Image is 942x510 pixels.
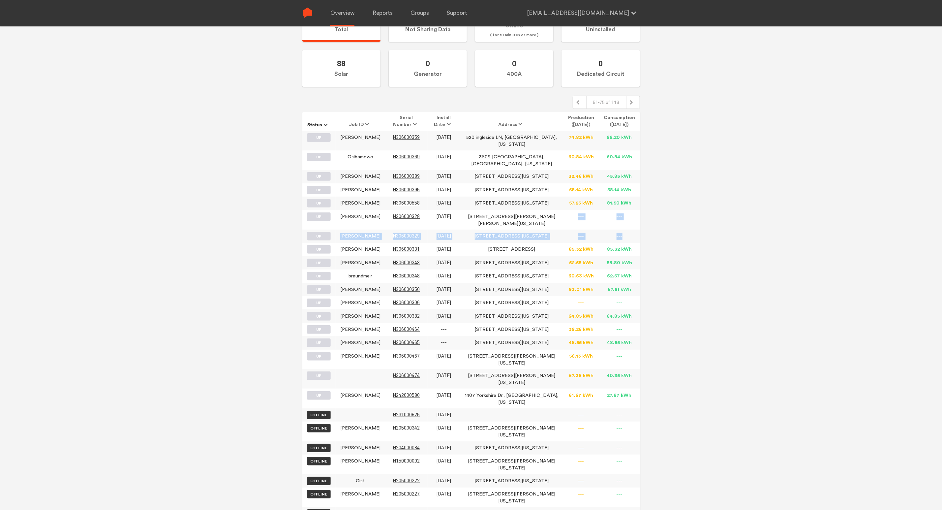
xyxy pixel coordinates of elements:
td: [STREET_ADDRESS][US_STATE] [460,230,563,243]
span: N306000389 [393,174,420,179]
label: UP [307,232,331,240]
a: N306000328 [393,214,420,219]
td: 99.20 kWh [599,131,640,150]
a: N306000382 [393,314,420,319]
span: N306000329 [393,233,420,239]
td: [STREET_ADDRESS][PERSON_NAME][US_STATE] [460,488,563,507]
a: N306000467 [393,354,420,359]
td: [PERSON_NAME] [336,422,385,441]
th: Consumption ([DATE]) [599,112,640,131]
td: 1407 Yorkshire Dr., [GEOGRAPHIC_DATA], [US_STATE] [460,389,563,408]
td: --- [599,455,640,474]
td: 93.01 kWh [563,283,599,296]
label: UP [307,299,331,307]
td: --- [599,230,640,243]
span: [DATE] [437,273,451,279]
td: [STREET_ADDRESS][PERSON_NAME][US_STATE] [460,455,563,474]
a: N306000306 [393,300,420,305]
span: 0 [426,59,430,68]
td: [PERSON_NAME] [336,131,385,150]
th: Status [302,112,336,131]
a: N306000389 [393,174,420,179]
label: UP [307,391,331,400]
td: 48.55 kWh [599,336,640,349]
label: UP [307,172,331,181]
td: [STREET_ADDRESS][US_STATE] [460,183,563,197]
label: 400A [475,50,553,87]
td: [STREET_ADDRESS][US_STATE] [460,441,563,455]
td: Osibamowo [336,150,385,170]
a: N205000222 [393,478,420,483]
td: [STREET_ADDRESS][US_STATE] [460,296,563,309]
td: [STREET_ADDRESS][PERSON_NAME][US_STATE] [460,350,563,369]
span: N306000464 [393,327,420,332]
th: Address [460,112,563,131]
td: [PERSON_NAME] [336,309,385,323]
span: N306000467 [393,353,420,359]
td: 40.35 kWh [599,369,640,389]
td: 74.82 kWh [563,131,599,150]
span: [DATE] [437,174,451,179]
label: Generator [389,50,467,87]
td: --- [599,474,640,487]
td: --- [563,422,599,441]
label: UP [307,285,331,294]
td: 39.26 kWh [563,323,599,336]
span: [DATE] [437,458,451,464]
td: --- [599,488,640,507]
a: N306000329 [393,234,420,239]
td: 57.25 kWh [563,197,599,210]
label: UP [307,245,331,254]
a: N242000580 [393,393,420,398]
td: [STREET_ADDRESS] [460,243,563,256]
a: N306000331 [393,247,420,252]
td: [PERSON_NAME] [336,441,385,455]
span: N306000350 [393,287,420,292]
span: N306000382 [393,313,420,319]
label: UP [307,352,331,361]
a: N205000227 [393,492,420,496]
span: 0 [598,59,603,68]
td: --- [599,350,640,369]
th: Production ([DATE]) [563,112,599,131]
td: [PERSON_NAME] [336,336,385,349]
td: --- [599,441,640,455]
a: N306000369 [393,154,420,159]
a: N231000525 [393,412,420,417]
span: [DATE] [437,214,451,219]
td: [PERSON_NAME] [336,256,385,270]
th: Serial Number [385,112,428,131]
td: [PERSON_NAME] [336,283,385,296]
span: [DATE] [437,412,451,418]
td: 52.55 kWh [563,256,599,270]
label: UP [307,259,331,267]
td: [PERSON_NAME] [336,170,385,183]
td: --- [599,422,640,441]
td: [PERSON_NAME] [336,296,385,309]
span: 88 [337,59,346,68]
span: N306000359 [393,135,420,140]
label: UP [307,371,331,380]
td: [STREET_ADDRESS][US_STATE] [460,323,563,336]
a: N150000002 [393,459,420,463]
td: 64.85 kWh [563,309,599,323]
td: 27.87 kWh [599,389,640,408]
td: 60.84 kWh [563,150,599,170]
td: 56.13 kWh [563,350,599,369]
td: [PERSON_NAME] [336,197,385,210]
a: N306000350 [393,287,420,292]
a: N306000464 [393,327,420,332]
a: N306000465 [393,340,420,345]
th: Job ID [336,112,385,131]
span: [DATE] [437,445,451,451]
span: [DATE] [437,373,451,378]
a: N306000348 [393,273,420,278]
td: [PERSON_NAME] [336,243,385,256]
span: [DATE] [437,287,451,292]
td: 45.85 kWh [599,170,640,183]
